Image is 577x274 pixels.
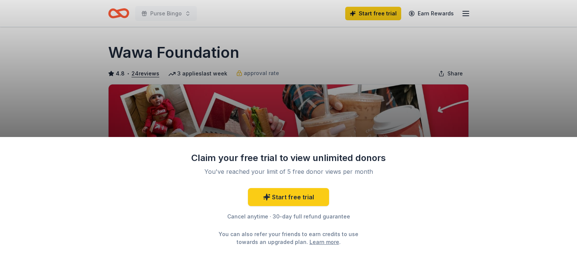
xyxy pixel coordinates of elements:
a: Learn more [310,238,339,246]
div: Cancel anytime · 30-day full refund guarantee [191,212,386,221]
div: Claim your free trial to view unlimited donors [191,152,386,164]
div: You can also refer your friends to earn credits to use towards an upgraded plan. . [212,230,365,246]
a: Start free trial [248,188,329,206]
div: You've reached your limit of 5 free donor views per month [200,167,377,176]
